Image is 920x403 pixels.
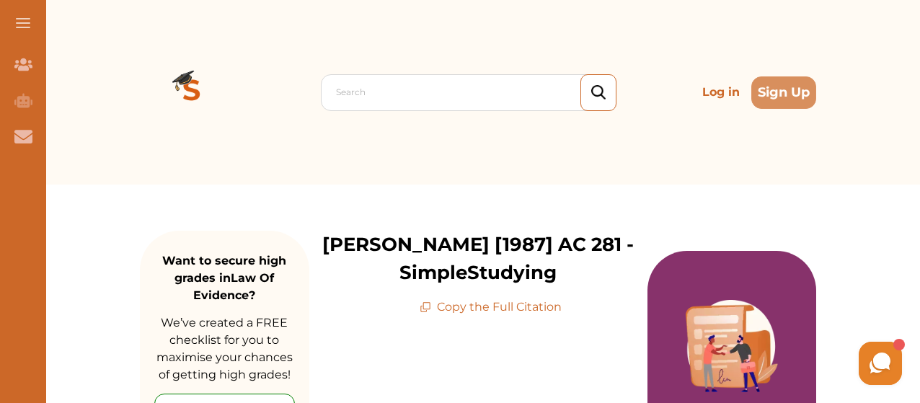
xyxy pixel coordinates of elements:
img: search_icon [591,85,606,100]
p: Log in [696,78,746,107]
p: Copy the Full Citation [420,298,562,316]
span: We’ve created a FREE checklist for you to maximise your chances of getting high grades! [156,316,293,381]
p: [PERSON_NAME] [1987] AC 281 - SimpleStudying [309,231,647,287]
iframe: HelpCrunch [574,338,906,389]
img: Purple card image [686,300,778,392]
strong: Want to secure high grades in Law Of Evidence ? [162,254,286,302]
img: Logo [140,40,244,144]
button: Sign Up [751,76,816,109]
